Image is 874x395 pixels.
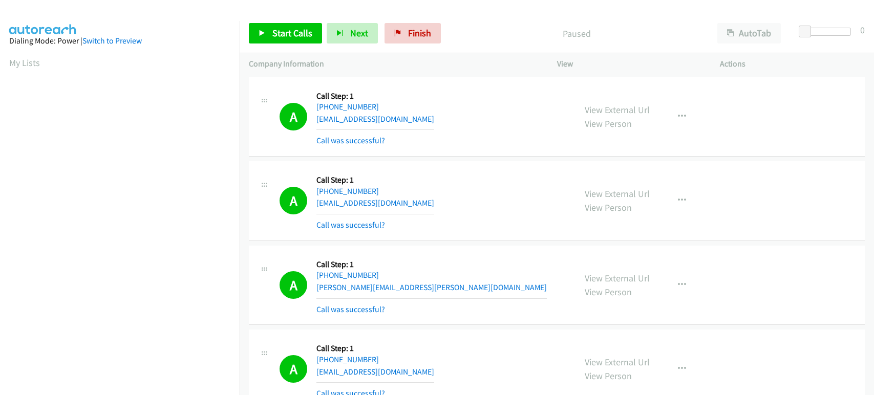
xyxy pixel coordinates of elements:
a: View Person [585,370,632,382]
span: Next [350,27,368,39]
a: Call was successful? [316,136,385,145]
a: View External Url [585,104,650,116]
span: Start Calls [272,27,312,39]
a: [PHONE_NUMBER] [316,102,379,112]
a: [EMAIL_ADDRESS][DOMAIN_NAME] [316,198,434,208]
a: My Lists [9,57,40,69]
h5: Call Step: 1 [316,259,547,270]
h5: Call Step: 1 [316,91,434,101]
a: [PHONE_NUMBER] [316,355,379,364]
a: View External Url [585,356,650,368]
div: Dialing Mode: Power | [9,35,230,47]
h5: Call Step: 1 [316,343,434,354]
h1: A [280,103,307,130]
p: Paused [455,27,699,40]
a: View Person [585,286,632,298]
a: [EMAIL_ADDRESS][DOMAIN_NAME] [316,114,434,124]
a: Finish [385,23,441,43]
a: [PERSON_NAME][EMAIL_ADDRESS][PERSON_NAME][DOMAIN_NAME] [316,282,547,292]
h1: A [280,271,307,299]
button: Next [327,23,378,43]
h5: Call Step: 1 [316,175,434,185]
a: Call was successful? [316,304,385,314]
p: Actions [720,58,865,70]
a: View Person [585,202,632,213]
a: [EMAIL_ADDRESS][DOMAIN_NAME] [316,367,434,377]
div: Delay between calls (in seconds) [804,28,851,36]
div: 0 [860,23,865,37]
h1: A [280,187,307,214]
a: Start Calls [249,23,322,43]
a: Switch to Preview [82,36,142,46]
a: [PHONE_NUMBER] [316,270,379,280]
a: View External Url [585,188,650,200]
a: View External Url [585,272,650,284]
p: Company Information [249,58,539,70]
a: View Person [585,118,632,129]
button: AutoTab [717,23,781,43]
a: [PHONE_NUMBER] [316,186,379,196]
h1: A [280,355,307,383]
span: Finish [408,27,431,39]
iframe: Resource Center [845,157,874,238]
p: View [557,58,702,70]
a: Call was successful? [316,220,385,230]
